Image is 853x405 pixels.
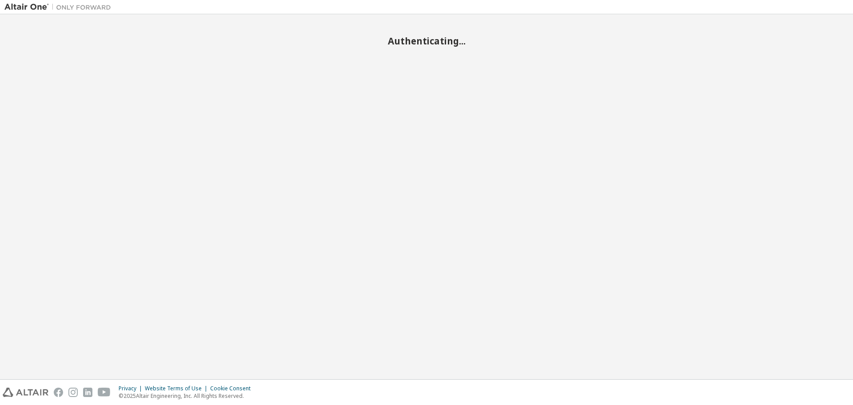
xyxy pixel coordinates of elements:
img: Altair One [4,3,116,12]
img: altair_logo.svg [3,388,48,397]
div: Cookie Consent [210,385,256,392]
p: © 2025 Altair Engineering, Inc. All Rights Reserved. [119,392,256,400]
div: Privacy [119,385,145,392]
img: instagram.svg [68,388,78,397]
img: youtube.svg [98,388,111,397]
img: linkedin.svg [83,388,92,397]
div: Website Terms of Use [145,385,210,392]
img: facebook.svg [54,388,63,397]
h2: Authenticating... [4,35,849,47]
